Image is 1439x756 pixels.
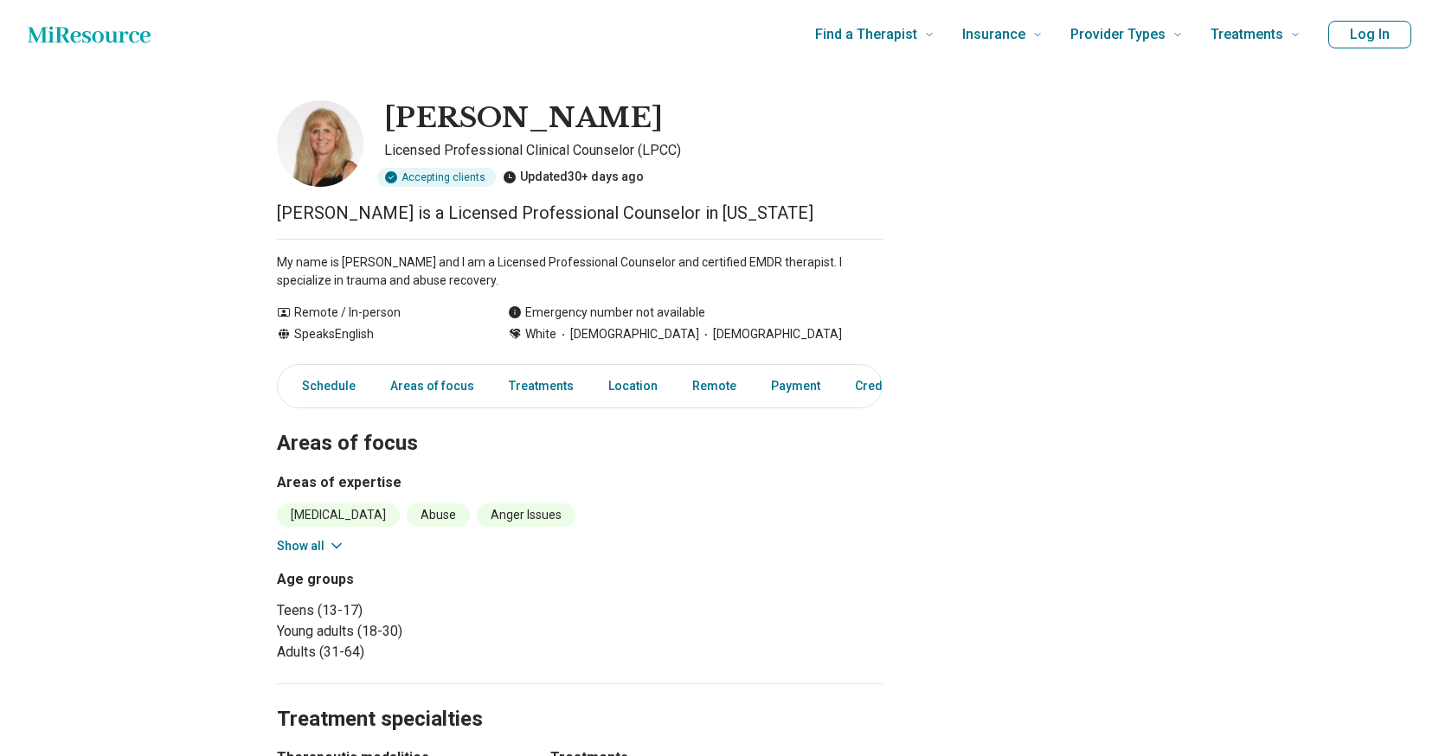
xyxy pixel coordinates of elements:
span: Insurance [962,22,1025,47]
span: Find a Therapist [815,22,917,47]
button: Log In [1328,21,1411,48]
h2: Treatment specialties [277,663,883,734]
span: [DEMOGRAPHIC_DATA] [699,325,842,343]
h2: Areas of focus [277,388,883,458]
li: Anger Issues [477,503,575,527]
li: Young adults (18-30) [277,621,573,642]
p: [PERSON_NAME] is a Licensed Professional Counselor in [US_STATE] [277,201,883,225]
a: Location [598,368,668,404]
a: Schedule [281,368,366,404]
h1: [PERSON_NAME] [384,100,663,137]
p: My name is [PERSON_NAME] and I am a Licensed Professional Counselor and certified EMDR therapist.... [277,253,883,290]
li: [MEDICAL_DATA] [277,503,400,527]
div: Accepting clients [377,168,496,187]
img: Sharon Stines, Licensed Professional Clinical Counselor (LPCC) [277,100,363,187]
a: Payment [761,368,831,404]
a: Credentials [845,368,931,404]
a: Treatments [498,368,584,404]
a: Remote [682,368,747,404]
h3: Age groups [277,569,573,590]
span: Provider Types [1070,22,1166,47]
li: Abuse [407,503,470,527]
div: Updated 30+ days ago [503,168,644,187]
div: Speaks English [277,325,473,343]
h3: Areas of expertise [277,472,883,493]
span: White [525,325,556,343]
div: Remote / In-person [277,304,473,322]
span: Treatments [1211,22,1283,47]
p: Licensed Professional Clinical Counselor (LPCC) [384,140,883,161]
button: Show all [277,537,345,555]
a: Areas of focus [380,368,485,404]
a: Home page [28,17,151,52]
li: Teens (13-17) [277,600,573,621]
li: Adults (31-64) [277,642,573,663]
div: Emergency number not available [508,304,705,322]
span: [DEMOGRAPHIC_DATA] [556,325,699,343]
